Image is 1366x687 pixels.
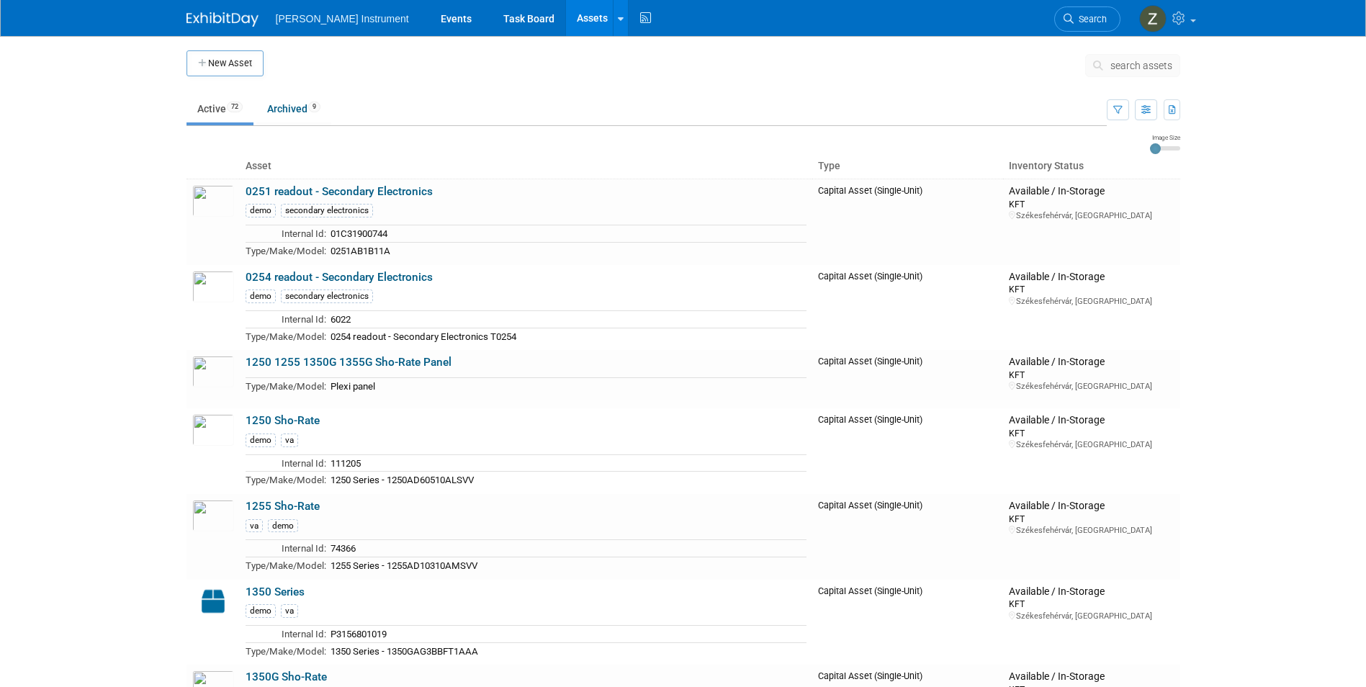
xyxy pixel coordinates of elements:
[326,626,807,643] td: P3156801019
[227,102,243,112] span: 72
[1009,598,1174,610] div: KFT
[240,154,813,179] th: Asset
[246,540,326,557] td: Internal Id:
[246,289,276,303] div: demo
[1009,185,1174,198] div: Available / In-Storage
[246,500,320,513] a: 1255 Sho-Rate
[1009,585,1174,598] div: Available / In-Storage
[246,377,326,394] td: Type/Make/Model:
[246,185,433,198] a: 0251 readout - Secondary Electronics
[1150,133,1180,142] div: Image Size
[326,472,807,488] td: 1250 Series - 1250AD60510ALSVV
[812,154,1003,179] th: Type
[1085,54,1180,77] button: search assets
[268,519,298,533] div: demo
[326,557,807,574] td: 1255 Series - 1255AD10310AMSVV
[1009,414,1174,427] div: Available / In-Storage
[1009,381,1174,392] div: Székesfehérvár, [GEOGRAPHIC_DATA]
[326,242,807,259] td: 0251AB1B11A
[187,50,264,76] button: New Asset
[246,271,433,284] a: 0254 readout - Secondary Electronics
[1009,611,1174,621] div: Székesfehérvár, [GEOGRAPHIC_DATA]
[1009,670,1174,683] div: Available / In-Storage
[281,604,298,618] div: va
[281,289,373,303] div: secondary electronics
[246,356,451,369] a: 1250 1255 1350G 1355G Sho-Rate Panel
[246,585,305,598] a: 1350 Series
[326,225,807,243] td: 01C31900744
[1009,356,1174,369] div: Available / In-Storage
[187,95,253,122] a: Active72
[812,494,1003,580] td: Capital Asset (Single-Unit)
[246,454,326,472] td: Internal Id:
[246,311,326,328] td: Internal Id:
[1139,5,1167,32] img: Zsombor Vidermann
[246,626,326,643] td: Internal Id:
[1009,271,1174,284] div: Available / In-Storage
[1009,513,1174,525] div: KFT
[246,670,327,683] a: 1350G Sho-Rate
[1009,500,1174,513] div: Available / In-Storage
[246,642,326,659] td: Type/Make/Model:
[246,328,326,344] td: Type/Make/Model:
[1009,369,1174,381] div: KFT
[246,604,276,618] div: demo
[256,95,331,122] a: Archived9
[1009,296,1174,307] div: Székesfehérvár, [GEOGRAPHIC_DATA]
[1009,283,1174,295] div: KFT
[246,472,326,488] td: Type/Make/Model:
[246,434,276,447] div: demo
[812,408,1003,494] td: Capital Asset (Single-Unit)
[246,414,320,427] a: 1250 Sho-Rate
[326,328,807,344] td: 0254 readout - Secondary Electronics T0254
[308,102,320,112] span: 9
[1009,427,1174,439] div: KFT
[326,454,807,472] td: 111205
[1009,198,1174,210] div: KFT
[1074,14,1107,24] span: Search
[812,580,1003,665] td: Capital Asset (Single-Unit)
[281,204,373,217] div: secondary electronics
[192,585,234,617] img: Capital-Asset-Icon-2.png
[326,377,807,394] td: Plexi panel
[246,204,276,217] div: demo
[1054,6,1120,32] a: Search
[326,642,807,659] td: 1350 Series - 1350GAG3BBFT1AAA
[187,12,259,27] img: ExhibitDay
[1009,525,1174,536] div: Székesfehérvár, [GEOGRAPHIC_DATA]
[1009,439,1174,450] div: Székesfehérvár, [GEOGRAPHIC_DATA]
[281,434,298,447] div: va
[812,350,1003,408] td: Capital Asset (Single-Unit)
[326,540,807,557] td: 74366
[326,311,807,328] td: 6022
[246,557,326,574] td: Type/Make/Model:
[812,179,1003,264] td: Capital Asset (Single-Unit)
[246,225,326,243] td: Internal Id:
[246,242,326,259] td: Type/Make/Model:
[246,519,263,533] div: va
[1009,210,1174,221] div: Székesfehérvár, [GEOGRAPHIC_DATA]
[1110,60,1172,71] span: search assets
[276,13,409,24] span: [PERSON_NAME] Instrument
[812,265,1003,351] td: Capital Asset (Single-Unit)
